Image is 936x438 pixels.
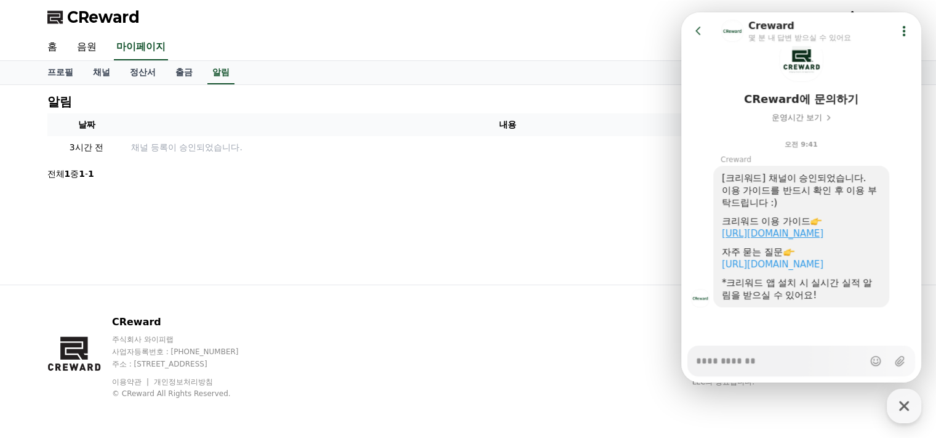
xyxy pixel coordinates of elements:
[83,61,120,84] a: 채널
[120,61,166,84] a: 정산서
[47,7,140,27] a: CReward
[65,169,71,179] strong: 1
[112,315,262,330] p: CReward
[67,7,140,27] span: CReward
[112,389,262,399] p: © CReward All Rights Reserved.
[47,95,72,108] h4: 알림
[112,335,262,344] p: 주식회사 와이피랩
[47,113,126,136] th: 날짜
[47,168,94,180] p: 전체 중 -
[112,378,151,386] a: 이용약관
[79,169,85,179] strong: 1
[126,113,889,136] th: 내용
[38,34,67,60] a: 홈
[166,61,202,84] a: 출금
[67,34,106,60] a: 음원
[681,12,921,383] iframe: Channel chat
[112,347,262,357] p: 사업자등록번호 : [PHONE_NUMBER]
[114,34,168,60] a: 마이페이지
[38,61,83,84] a: 프로필
[52,141,121,154] p: 3시간 전
[112,359,262,369] p: 주소 : [STREET_ADDRESS]
[131,141,884,154] p: 채널 등록이 승인되었습니다.
[207,61,234,84] a: 알림
[154,378,213,386] a: 개인정보처리방침
[88,169,94,179] strong: 1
